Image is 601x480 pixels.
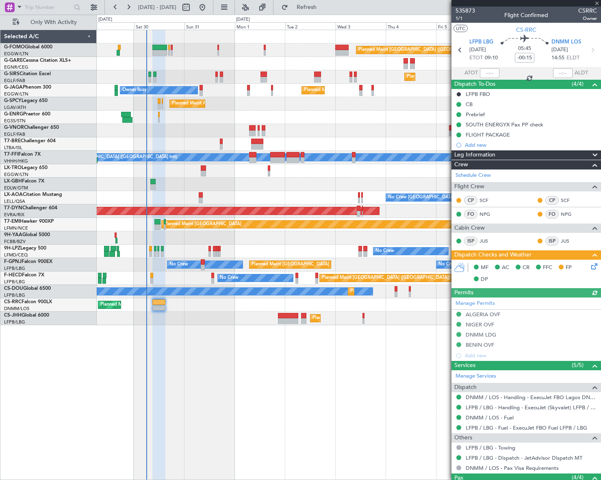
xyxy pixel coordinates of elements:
[4,125,59,130] a: G-VNORChallenger 650
[4,165,48,170] a: LX-TROLegacy 650
[290,4,324,10] span: Refresh
[98,16,112,23] div: [DATE]
[35,151,177,163] div: [PERSON_NAME][GEOGRAPHIC_DATA] ([GEOGRAPHIC_DATA] Intl)
[4,98,22,103] span: G-SPCY
[464,237,477,245] div: ISP
[502,264,509,272] span: AC
[454,224,485,233] span: Cabin Crew
[4,252,28,258] a: LFMD/CEQ
[479,211,498,218] a: NPG
[4,85,51,90] a: G-JAGAPhenom 300
[220,272,239,284] div: No Crew
[4,246,46,251] a: 9H-LPZLegacy 500
[466,131,510,138] div: FLIGHT PACKAGE
[4,139,21,143] span: T7-BRE
[561,237,579,245] a: JUS
[4,51,28,57] a: EGGW/LTN
[464,196,477,205] div: CP
[454,80,495,89] span: Dispatch To-Dos
[575,69,588,77] span: ALDT
[561,211,579,218] a: NPG
[4,265,25,271] a: LFPB/LBG
[375,245,394,257] div: No Crew
[4,232,22,237] span: 9H-YAA
[454,150,495,160] span: Leg Information
[454,433,472,443] span: Others
[4,152,41,157] a: T7-FFIFalcon 7X
[134,22,184,30] div: Sat 30
[304,84,432,96] div: Planned Maint [GEOGRAPHIC_DATA] ([GEOGRAPHIC_DATA])
[551,54,564,62] span: 14:55
[4,172,28,178] a: EGGW/LTN
[454,250,532,260] span: Dispatch Checks and Weather
[572,361,584,369] span: (5/5)
[456,172,491,180] a: Schedule Crew
[4,206,57,211] a: T7-DYNChallenger 604
[4,246,20,251] span: 9H-LPZ
[138,4,176,11] span: [DATE] - [DATE]
[4,225,28,231] a: LFMN/NCE
[545,237,559,245] div: ISP
[4,165,22,170] span: LX-TRO
[4,72,20,76] span: G-SIRS
[518,45,531,53] span: 05:45
[4,104,26,111] a: LGAV/ATH
[312,312,440,324] div: Planned Maint [GEOGRAPHIC_DATA] ([GEOGRAPHIC_DATA])
[456,372,496,380] a: Manage Services
[561,197,579,204] a: SCF
[543,264,552,272] span: FFC
[4,58,71,63] a: G-GARECessna Citation XLS+
[464,210,477,219] div: FO
[172,98,265,110] div: Planned Maint Athens ([PERSON_NAME] Intl)
[4,78,25,84] a: EGLF/FAB
[466,101,473,108] div: CB
[466,444,515,451] a: LFPB / LBG - Towing
[466,404,597,411] a: LFPB / LBG - Handling - ExecuJet (Skyvalet) LFPB / LBG
[169,258,188,271] div: No Crew
[278,1,326,14] button: Refresh
[456,7,475,15] span: 535873
[336,22,386,30] div: Wed 3
[4,112,50,117] a: G-ENRGPraetor 600
[4,286,51,291] a: CS-DOUGlobal 6500
[523,264,529,272] span: CR
[4,259,52,264] a: F-GPNJFalcon 900EX
[9,16,88,29] button: Only With Activity
[4,286,23,291] span: CS-DOU
[4,179,22,184] span: LX-GBH
[466,111,485,118] div: Prebrief
[545,196,559,205] div: CP
[386,22,436,30] div: Thu 4
[4,112,23,117] span: G-ENRG
[438,258,457,271] div: No Crew
[4,85,23,90] span: G-JAGA
[4,192,23,197] span: LX-AOA
[4,139,56,143] a: T7-BREChallenger 604
[551,46,568,54] span: [DATE]
[479,237,498,245] a: JUS
[4,64,28,70] a: EGNR/CEG
[481,264,488,272] span: MF
[4,319,25,325] a: LFPB/LBG
[466,465,559,471] a: DNMM / LOS - Pax Visa Requirements
[456,15,475,22] span: 1/1
[358,44,486,56] div: Planned Maint [GEOGRAPHIC_DATA] ([GEOGRAPHIC_DATA])
[469,46,486,54] span: [DATE]
[566,264,572,272] span: FP
[21,20,86,25] span: Only With Activity
[454,182,484,191] span: Flight Crew
[454,383,477,392] span: Dispatch
[466,414,514,421] a: DNMM / LOS - Fuel
[578,7,597,15] span: CSRRC
[469,38,493,46] span: LFPB LBG
[466,91,490,98] div: LFPB FBO
[516,26,536,34] span: CS-RRC
[4,192,62,197] a: LX-AOACitation Mustang
[578,15,597,22] span: Owner
[4,45,25,50] span: G-FOMO
[184,22,235,30] div: Sun 31
[4,292,25,298] a: LFPB/LBG
[235,22,285,30] div: Mon 1
[4,158,28,164] a: VHHH/HKG
[4,232,50,237] a: 9H-YAAGlobal 5000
